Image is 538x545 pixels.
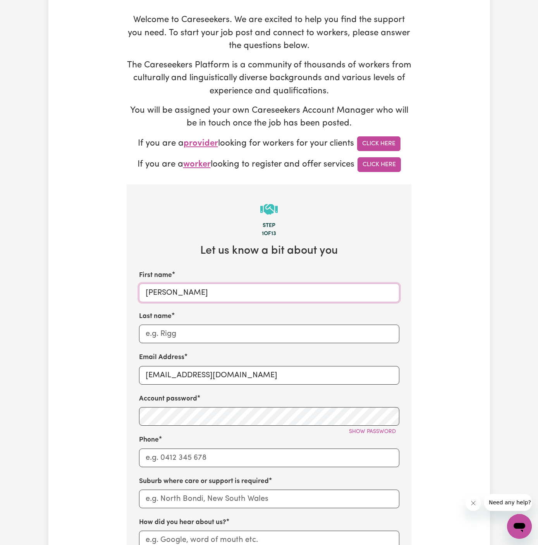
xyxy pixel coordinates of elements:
[139,270,172,280] label: First name
[466,495,481,511] iframe: Close message
[139,230,399,238] div: 1 of 13
[358,157,401,172] a: Click Here
[139,517,226,528] label: How did you hear about us?
[127,59,412,98] p: The Careseekers Platform is a community of thousands of workers from culturally and linguisticall...
[349,429,396,435] span: Show password
[139,490,399,508] input: e.g. North Bondi, New South Wales
[183,160,211,169] span: worker
[184,139,218,148] span: provider
[139,366,399,385] input: e.g. diana.rigg@yahoo.com.au
[357,136,400,151] a: Click Here
[139,394,197,404] label: Account password
[139,284,399,302] input: e.g. Diana
[127,14,412,53] p: Welcome to Careseekers. We are excited to help you find the support you need. To start your job p...
[484,494,532,511] iframe: Message from company
[127,136,412,151] p: If you are a looking for workers for your clients
[345,426,399,438] button: Show password
[139,244,399,258] h2: Let us know a bit about you
[139,325,399,343] input: e.g. Rigg
[139,476,269,487] label: Suburb where care or support is required
[127,157,412,172] p: If you are a looking to register and offer services
[139,352,184,363] label: Email Address
[139,222,399,230] div: Step
[139,311,172,321] label: Last name
[139,449,399,467] input: e.g. 0412 345 678
[507,514,532,539] iframe: Button to launch messaging window
[127,104,412,130] p: You will be assigned your own Careseekers Account Manager who will be in touch once the job has b...
[139,435,159,445] label: Phone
